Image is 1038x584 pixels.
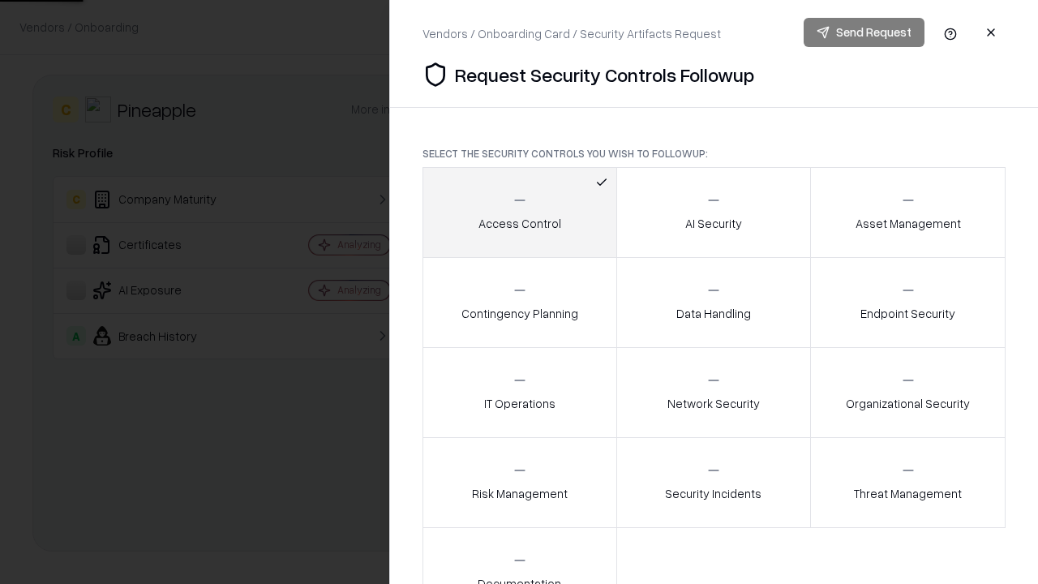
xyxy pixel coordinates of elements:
[616,257,812,348] button: Data Handling
[667,395,760,412] p: Network Security
[422,437,617,528] button: Risk Management
[810,167,1006,258] button: Asset Management
[484,395,555,412] p: IT Operations
[854,485,962,502] p: Threat Management
[810,347,1006,438] button: Organizational Security
[616,347,812,438] button: Network Security
[685,215,742,232] p: AI Security
[422,347,617,438] button: IT Operations
[616,167,812,258] button: AI Security
[472,485,568,502] p: Risk Management
[461,305,578,322] p: Contingency Planning
[846,395,970,412] p: Organizational Security
[810,257,1006,348] button: Endpoint Security
[616,437,812,528] button: Security Incidents
[422,257,617,348] button: Contingency Planning
[422,25,721,42] div: Vendors / Onboarding Card / Security Artifacts Request
[665,485,761,502] p: Security Incidents
[860,305,955,322] p: Endpoint Security
[422,167,617,258] button: Access Control
[455,62,754,88] p: Request Security Controls Followup
[422,147,1006,161] p: Select the security controls you wish to followup:
[478,215,561,232] p: Access Control
[810,437,1006,528] button: Threat Management
[676,305,751,322] p: Data Handling
[856,215,961,232] p: Asset Management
